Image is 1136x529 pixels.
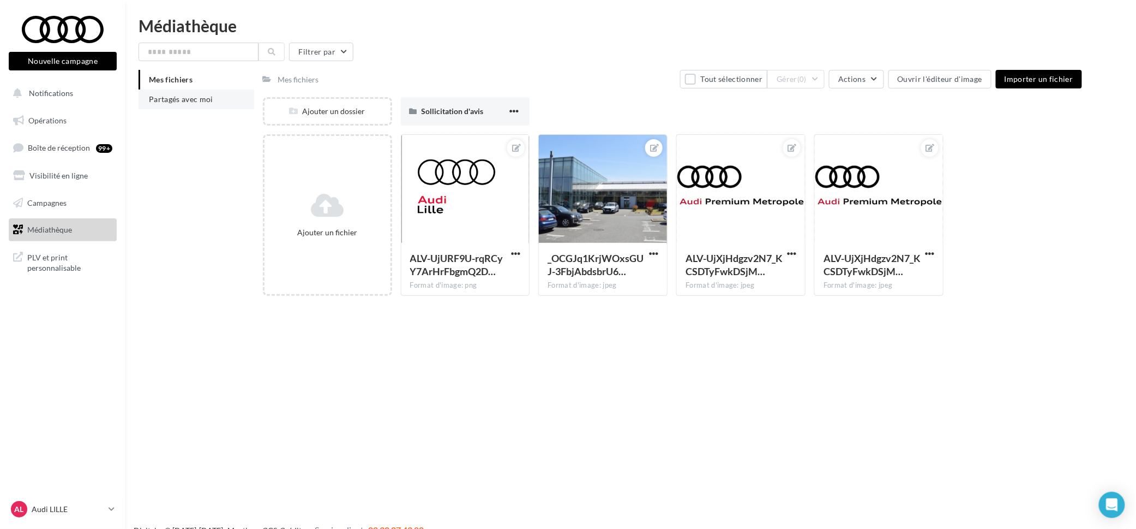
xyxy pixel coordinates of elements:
span: Partagés avec moi [149,94,213,104]
span: ALV-UjXjHdgzv2N7_KCSDTyFwkDSjMhN5X3qn8kGenwxjw1l-YCUFoA [824,252,921,277]
div: Format d'image: jpeg [548,281,658,290]
button: Importer un fichier [996,70,1082,88]
div: Ajouter un dossier [265,106,390,117]
div: Format d'image: jpeg [686,281,796,290]
span: ALV-UjXjHdgzv2N7_KCSDTyFwkDSjMhN5X3qn8kGenwxjw1l-YCUFoA [686,252,783,277]
button: Nouvelle campagne [9,52,117,70]
button: Filtrer par [289,43,353,61]
div: Mes fichiers [278,74,319,85]
div: Format d'image: png [410,281,521,290]
p: Audi LILLE [32,504,104,515]
div: Format d'image: jpeg [824,281,934,290]
span: (0) [797,75,807,84]
span: ALV-UjURF9U-rqRCyY7ArHrFbgmQ2DO2bltMgvt5gKogMqIwgiqN_x0 [410,252,503,277]
span: Actions [838,74,865,84]
span: PLV et print personnalisable [27,250,112,274]
span: Notifications [29,88,73,98]
span: Boîte de réception [28,143,90,152]
span: Importer un fichier [1005,74,1073,84]
span: Opérations [28,116,67,125]
a: Visibilité en ligne [7,164,119,187]
a: Médiathèque [7,218,119,241]
div: Médiathèque [139,17,1123,34]
span: AL [15,504,24,515]
a: PLV et print personnalisable [7,246,119,278]
a: Boîte de réception99+ [7,136,119,159]
span: Sollicitation d'avis [422,106,484,116]
div: Open Intercom Messenger [1099,492,1125,518]
span: Mes fichiers [149,75,193,84]
a: Campagnes [7,192,119,215]
button: Gérer(0) [767,70,825,88]
button: Actions [829,70,883,88]
span: Visibilité en ligne [29,171,88,180]
button: Ouvrir l'éditeur d'image [888,70,991,88]
a: AL Audi LILLE [9,499,117,520]
span: Campagnes [27,198,67,207]
button: Notifications [7,82,115,105]
span: _OCGJq1KrjWOxsGUJ-3FbjAbdsbrU641ajpzxbtnPJVO_ax-F0q9rJjhGImFCRJtOCwBxMbUeDw6PgLq=s0 [548,252,644,277]
div: Ajouter un fichier [269,227,386,238]
div: 99+ [96,144,112,153]
span: Médiathèque [27,225,72,234]
a: Opérations [7,109,119,132]
button: Tout sélectionner [680,70,767,88]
